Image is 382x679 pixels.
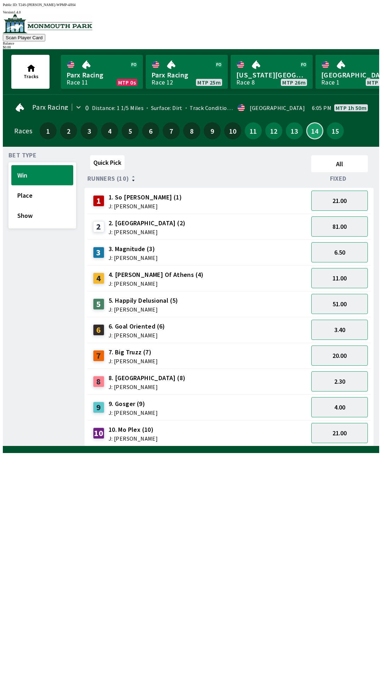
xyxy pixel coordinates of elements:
[185,128,198,133] span: 8
[321,80,340,85] div: Race 1
[11,185,73,205] button: Place
[3,14,92,33] img: venue logo
[224,122,241,139] button: 10
[308,175,371,182] div: Fixed
[3,41,379,45] div: Balance
[17,191,67,199] span: Place
[163,122,180,139] button: 7
[93,428,104,439] div: 10
[93,376,104,387] div: 8
[336,105,366,111] span: MTP 1h 50m
[87,175,308,182] div: Runners (10)
[109,410,158,416] span: J: [PERSON_NAME]
[311,294,368,314] button: 51.00
[109,219,186,228] span: 2. [GEOGRAPHIC_DATA] (2)
[183,122,200,139] button: 8
[332,300,347,308] span: 51.00
[118,80,136,85] span: MTP 0s
[123,128,137,133] span: 5
[109,399,158,408] span: 9. Gosger (9)
[93,195,104,207] div: 1
[93,158,121,167] span: Quick Pick
[164,128,178,133] span: 7
[334,326,345,334] span: 3.40
[250,105,305,111] div: [GEOGRAPHIC_DATA]
[142,122,159,139] button: 6
[93,273,104,284] div: 4
[109,229,186,235] span: J: [PERSON_NAME]
[332,274,347,282] span: 11.00
[109,384,186,390] span: J: [PERSON_NAME]
[311,423,368,443] button: 21.00
[66,70,137,80] span: Parx Racing
[14,128,32,134] div: Races
[334,403,345,411] span: 4.00
[24,73,39,80] span: Tracks
[332,197,347,205] span: 21.00
[81,122,98,139] button: 3
[197,80,221,85] span: MTP 25m
[109,348,158,357] span: 7. Big Truzz (7)
[311,191,368,211] button: 21.00
[93,324,104,336] div: 6
[93,298,104,310] div: 5
[3,34,45,41] button: Scan Player Card
[90,155,125,170] button: Quick Pick
[226,128,239,133] span: 10
[311,216,368,237] button: 81.00
[314,160,365,168] span: All
[11,165,73,185] button: Win
[334,248,345,256] span: 6.50
[40,122,57,139] button: 1
[109,296,178,305] span: 5. Happily Delusional (5)
[332,429,347,437] span: 21.00
[109,436,158,441] span: J: [PERSON_NAME]
[265,122,282,139] button: 12
[282,80,306,85] span: MTP 26m
[93,221,104,232] div: 2
[82,128,96,133] span: 3
[311,155,368,172] button: All
[311,371,368,391] button: 2.30
[109,322,165,331] span: 6. Goal Oriented (6)
[288,128,301,133] span: 13
[109,358,158,364] span: J: [PERSON_NAME]
[311,268,368,288] button: 11.00
[329,128,342,133] span: 15
[311,346,368,366] button: 20.00
[109,193,182,202] span: 1. So [PERSON_NAME] (1)
[17,171,67,179] span: Win
[66,80,88,85] div: Race 11
[122,122,139,139] button: 5
[8,152,36,158] span: Bet Type
[236,80,255,85] div: Race 8
[109,281,204,286] span: J: [PERSON_NAME]
[3,3,379,7] div: Public ID:
[286,122,303,139] button: 13
[101,122,118,139] button: 4
[327,122,344,139] button: 15
[332,222,347,231] span: 81.00
[11,205,73,226] button: Show
[109,373,186,383] span: 8. [GEOGRAPHIC_DATA] (8)
[93,350,104,361] div: 7
[92,104,144,111] span: Distance: 1 1/5 Miles
[204,122,221,139] button: 9
[312,105,331,111] span: 6:05 PM
[330,176,347,181] span: Fixed
[109,270,204,279] span: 4. [PERSON_NAME] Of Athens (4)
[109,425,158,434] span: 10. Mo Plex (10)
[332,352,347,360] span: 20.00
[109,332,165,338] span: J: [PERSON_NAME]
[247,128,260,133] span: 11
[109,244,158,254] span: 3. Magnitude (3)
[41,128,55,133] span: 1
[93,402,104,413] div: 9
[3,45,379,49] div: $ 0.00
[151,80,173,85] div: Race 12
[267,128,280,133] span: 12
[151,70,222,80] span: Parx Racing
[109,255,158,261] span: J: [PERSON_NAME]
[306,122,323,139] button: 14
[144,104,183,111] span: Surface: Dirt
